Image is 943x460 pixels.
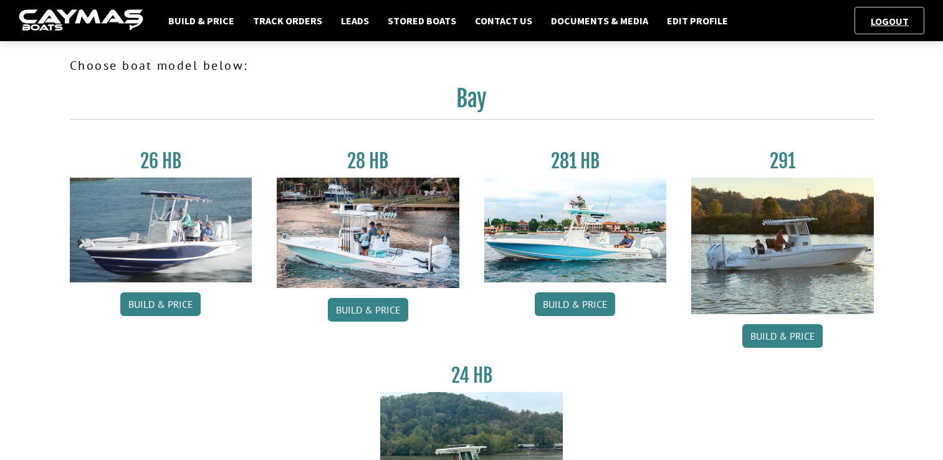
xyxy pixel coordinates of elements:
img: caymas-dealer-connect-2ed40d3bc7270c1d8d7ffb4b79bf05adc795679939227970def78ec6f6c03838.gif [19,9,143,32]
a: Leads [335,12,375,29]
p: Choose boat model below: [70,56,874,75]
h2: Bay [70,85,874,120]
a: Build & Price [120,292,201,316]
img: 28_hb_thumbnail_for_caymas_connect.jpg [277,178,459,288]
a: Edit Profile [661,12,734,29]
a: Contact Us [469,12,539,29]
img: 26_new_photo_resized.jpg [70,178,252,282]
h3: 281 HB [484,150,667,173]
a: Logout [864,15,915,27]
a: Documents & Media [545,12,654,29]
a: Build & Price [535,292,615,316]
h3: 28 HB [277,150,459,173]
a: Stored Boats [381,12,462,29]
a: Track Orders [247,12,328,29]
a: Build & Price [162,12,241,29]
h3: 291 [691,150,874,173]
a: Build & Price [328,298,408,322]
h3: 24 HB [380,364,563,387]
img: 291_Thumbnail.jpg [691,178,874,314]
img: 28-hb-twin.jpg [484,178,667,282]
a: Build & Price [742,324,823,348]
h3: 26 HB [70,150,252,173]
